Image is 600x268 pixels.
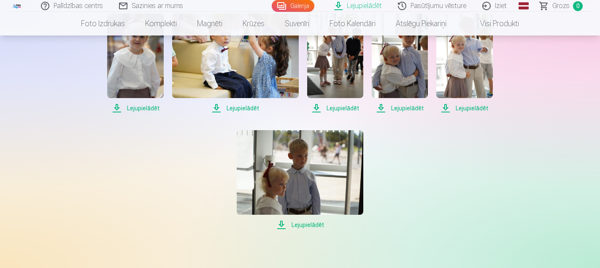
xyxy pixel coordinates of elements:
[237,130,363,230] a: Lejupielādēt
[307,14,363,113] a: Lejupielādēt
[275,12,319,36] a: Suvenīri
[386,12,457,36] a: Atslēgu piekariņi
[232,12,275,36] a: Krūzes
[573,1,583,11] span: 0
[12,3,22,8] img: /fa1
[457,12,529,36] a: Visi produkti
[71,12,135,36] a: Foto izdrukas
[187,12,232,36] a: Magnēti
[172,103,299,113] span: Lejupielādēt
[107,14,163,113] a: Lejupielādēt
[107,103,163,113] span: Lejupielādēt
[436,103,492,113] span: Lejupielādēt
[319,12,386,36] a: Foto kalendāri
[172,14,299,113] a: Lejupielādēt
[436,14,492,113] a: Lejupielādēt
[372,14,428,113] a: Lejupielādēt
[237,220,363,230] span: Lejupielādēt
[552,1,570,11] span: Grozs
[372,103,428,113] span: Lejupielādēt
[135,12,187,36] a: Komplekti
[307,103,363,113] span: Lejupielādēt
